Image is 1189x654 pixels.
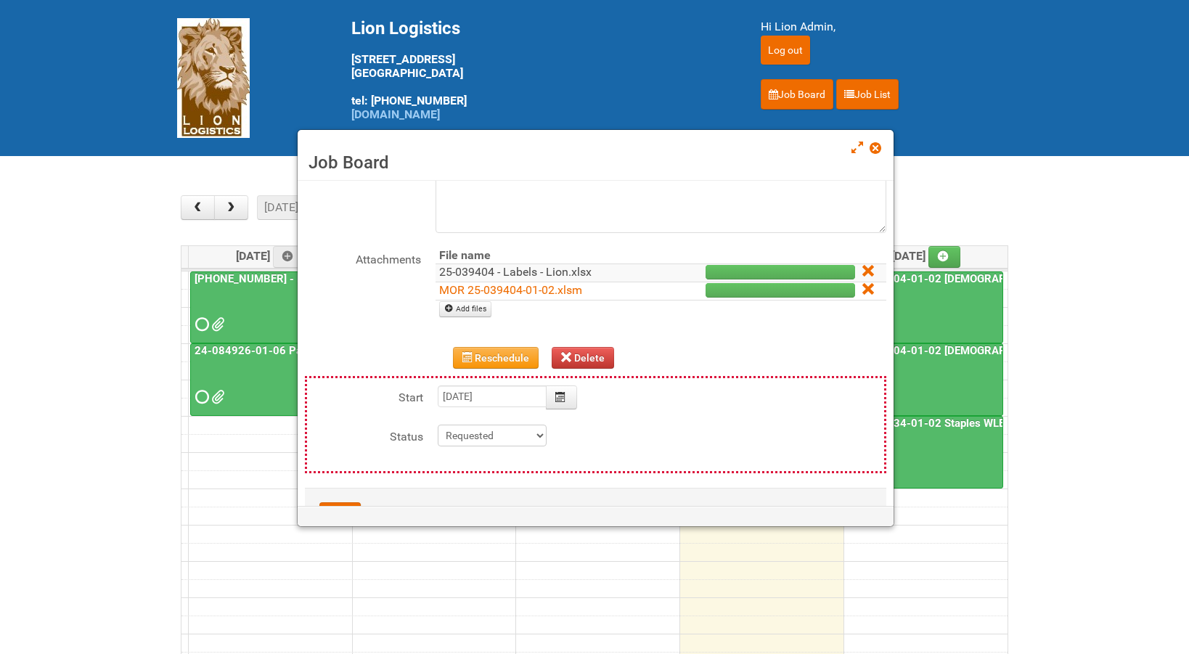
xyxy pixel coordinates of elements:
[307,425,423,446] label: Status
[211,392,221,402] span: grp 1001 2..jpg group 1001 1..jpg MOR 24-084926-01-08.xlsm Labels 24-084926-01-06 Pack Collab Wan...
[177,18,250,138] img: Lion Logistics
[436,131,886,233] textarea: 8/22 - labels/MOR
[439,283,582,297] a: MOR 25-039404-01-02.xlsm
[453,347,539,369] button: Reschedule
[190,271,348,344] a: [PHONE_NUMBER] - R+F InnoCPT
[192,344,401,357] a: 24-084926-01-06 Pack Collab Wand Tint
[273,246,305,268] a: Add an event
[761,79,833,110] a: Job Board
[846,271,1004,344] a: 25-039404-01-02 [DEMOGRAPHIC_DATA] Wet Shave SQM
[351,18,724,121] div: [STREET_ADDRESS] [GEOGRAPHIC_DATA] tel: [PHONE_NUMBER]
[319,502,361,524] button: Save
[439,301,492,317] a: Add files
[891,249,960,263] span: [DATE]
[211,319,221,330] span: MDN 25-032854-01-08 Left overs.xlsx MOR 25-032854-01-08.xlsm 25_032854_01_LABELS_Lion.xlsx MDN 25...
[846,416,1004,489] a: 25-002634-01-02 Staples WLE 2025 Community - Seventh Mailing
[195,392,205,402] span: Requested
[761,36,810,65] input: Log out
[546,385,578,409] button: Calendar
[305,248,421,269] label: Attachments
[351,107,440,121] a: [DOMAIN_NAME]
[307,385,423,406] label: Start
[190,343,348,416] a: 24-084926-01-06 Pack Collab Wand Tint
[257,195,306,220] button: [DATE]
[761,18,1012,36] div: Hi Lion Admin,
[351,18,460,38] span: Lion Logistics
[436,248,645,264] th: File name
[177,70,250,84] a: Lion Logistics
[309,152,883,173] h3: Job Board
[439,265,592,279] a: 25-039404 - Labels - Lion.xlsx
[847,272,1143,285] a: 25-039404-01-02 [DEMOGRAPHIC_DATA] Wet Shave SQM
[928,246,960,268] a: Add an event
[552,347,614,369] button: Delete
[836,79,899,110] a: Job List
[236,249,305,263] span: [DATE]
[195,319,205,330] span: Requested
[192,272,363,285] a: [PHONE_NUMBER] - R+F InnoCPT
[846,343,1004,416] a: 25-039404-01-02 [DEMOGRAPHIC_DATA] Wet Shave SQM - photo slot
